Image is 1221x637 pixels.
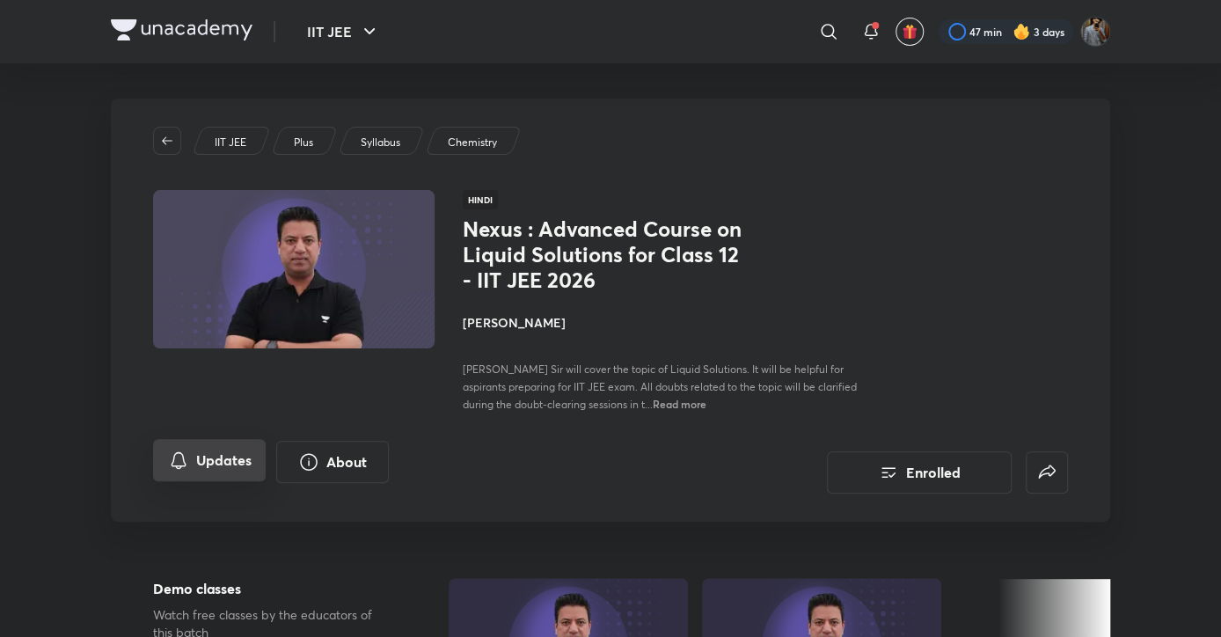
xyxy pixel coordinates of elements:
[463,362,857,411] span: [PERSON_NAME] Sir will cover the topic of Liquid Solutions. It will be helpful for aspirants prep...
[153,439,266,481] button: Updates
[896,18,924,46] button: avatar
[827,451,1012,494] button: Enrolled
[902,24,918,40] img: avatar
[463,216,750,292] h1: Nexus : Advanced Course on Liquid Solutions for Class 12 - IIT JEE 2026
[291,135,317,150] a: Plus
[111,19,252,45] a: Company Logo
[212,135,250,150] a: IIT JEE
[445,135,501,150] a: Chemistry
[361,135,400,150] p: Syllabus
[463,313,857,332] h4: [PERSON_NAME]
[653,397,706,411] span: Read more
[276,441,389,483] button: About
[296,14,391,49] button: IIT JEE
[150,188,437,350] img: Thumbnail
[294,135,313,150] p: Plus
[463,190,498,209] span: Hindi
[1013,23,1030,40] img: streak
[153,578,392,599] h5: Demo classes
[1026,451,1068,494] button: false
[1080,17,1110,47] img: Shivam Munot
[215,135,246,150] p: IIT JEE
[448,135,497,150] p: Chemistry
[111,19,252,40] img: Company Logo
[358,135,404,150] a: Syllabus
